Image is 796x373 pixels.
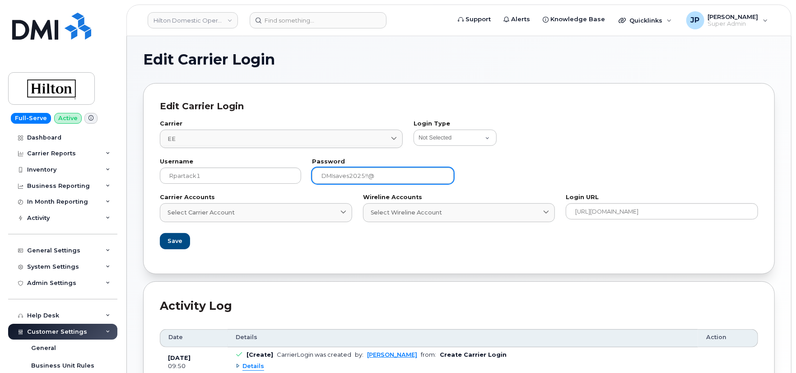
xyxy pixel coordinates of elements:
[160,130,403,148] a: EE
[363,203,555,222] a: Select Wireline Account
[168,333,183,341] span: Date
[168,135,176,143] span: EE
[242,362,264,371] span: Details
[160,298,758,314] div: Activity Log
[363,195,555,200] label: Wireline Accounts
[440,351,507,358] b: Create Carrier Login
[566,195,758,200] label: Login URL
[312,159,453,165] label: Password
[160,233,190,249] button: Save
[247,351,273,358] b: [Create]
[698,329,758,347] th: Action
[160,121,403,127] label: Carrier
[160,100,758,113] div: Edit Carrier Login
[277,351,351,358] div: CarrierLogin was created
[421,351,436,358] span: from:
[168,237,182,245] span: Save
[168,354,191,361] b: [DATE]
[160,159,301,165] label: Username
[367,351,417,358] a: [PERSON_NAME]
[355,351,363,358] span: by:
[757,334,789,366] iframe: Messenger Launcher
[414,121,758,127] label: Login Type
[160,203,352,222] a: Select Carrier Account
[168,362,219,370] div: 09:50
[168,208,235,217] span: Select Carrier Account
[371,208,442,217] span: Select Wireline Account
[160,195,352,200] label: Carrier Accounts
[143,53,275,66] span: Edit Carrier Login
[236,333,257,341] span: Details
